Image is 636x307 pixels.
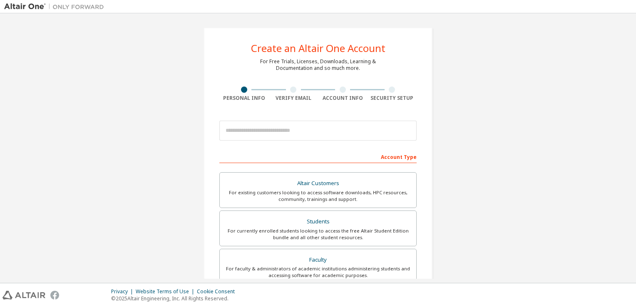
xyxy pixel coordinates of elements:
[50,291,59,300] img: facebook.svg
[219,150,417,163] div: Account Type
[260,58,376,72] div: For Free Trials, Licenses, Downloads, Learning & Documentation and so much more.
[225,254,411,266] div: Faculty
[4,2,108,11] img: Altair One
[111,295,240,302] p: © 2025 Altair Engineering, Inc. All Rights Reserved.
[318,95,368,102] div: Account Info
[225,265,411,279] div: For faculty & administrators of academic institutions administering students and accessing softwa...
[368,95,417,102] div: Security Setup
[225,216,411,228] div: Students
[197,288,240,295] div: Cookie Consent
[136,288,197,295] div: Website Terms of Use
[219,95,269,102] div: Personal Info
[225,178,411,189] div: Altair Customers
[269,95,318,102] div: Verify Email
[2,291,45,300] img: altair_logo.svg
[225,228,411,241] div: For currently enrolled students looking to access the free Altair Student Edition bundle and all ...
[251,43,385,53] div: Create an Altair One Account
[225,189,411,203] div: For existing customers looking to access software downloads, HPC resources, community, trainings ...
[111,288,136,295] div: Privacy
